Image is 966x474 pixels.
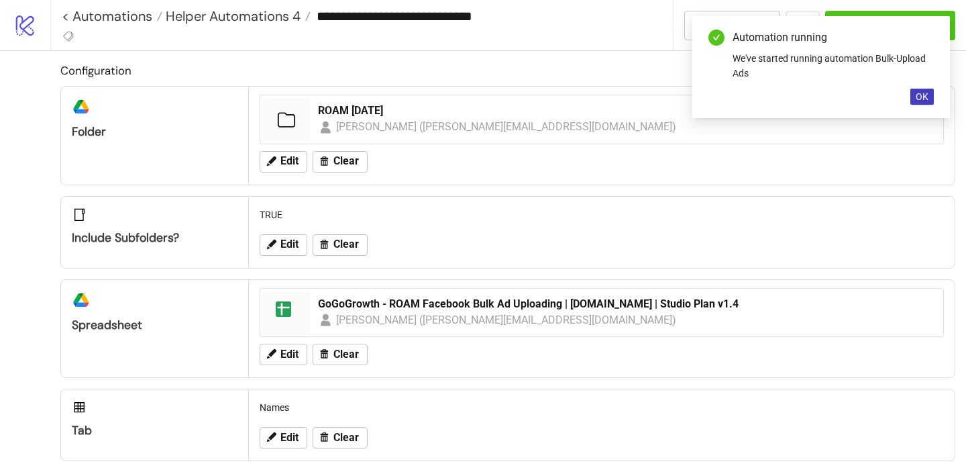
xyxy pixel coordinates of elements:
[733,30,934,46] div: Automation running
[733,51,934,81] div: We've started running automation Bulk-Upload Ads
[318,297,935,312] div: GoGoGrowth - ROAM Facebook Bulk Ad Uploading | [DOMAIN_NAME] | Studio Plan v1.4
[60,62,955,79] h2: Configuration
[336,312,677,328] div: [PERSON_NAME] ([PERSON_NAME][EMAIL_ADDRESS][DOMAIN_NAME])
[280,238,299,250] span: Edit
[916,91,928,102] span: OK
[72,423,237,438] div: Tab
[318,103,935,118] div: ROAM [DATE]
[333,432,359,444] span: Clear
[162,7,301,25] span: Helper Automations 4
[313,344,368,365] button: Clear
[919,30,934,44] a: Close
[313,151,368,173] button: Clear
[254,395,949,420] div: Names
[62,9,162,23] a: < Automations
[260,151,307,173] button: Edit
[280,432,299,444] span: Edit
[72,124,237,140] div: Folder
[313,234,368,256] button: Clear
[280,348,299,361] span: Edit
[333,238,359,250] span: Clear
[910,89,934,105] button: OK
[280,155,299,167] span: Edit
[260,427,307,448] button: Edit
[333,155,359,167] span: Clear
[260,344,307,365] button: Edit
[333,348,359,361] span: Clear
[786,11,820,40] button: ...
[254,202,949,228] div: TRUE
[260,234,307,256] button: Edit
[72,318,237,333] div: Spreadsheet
[336,118,677,135] div: [PERSON_NAME] ([PERSON_NAME][EMAIL_ADDRESS][DOMAIN_NAME])
[825,11,955,40] button: Run Automation
[162,9,311,23] a: Helper Automations 4
[684,11,781,40] button: To Builder
[313,427,368,448] button: Clear
[72,230,237,246] div: Include subfolders?
[708,30,724,46] span: check-circle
